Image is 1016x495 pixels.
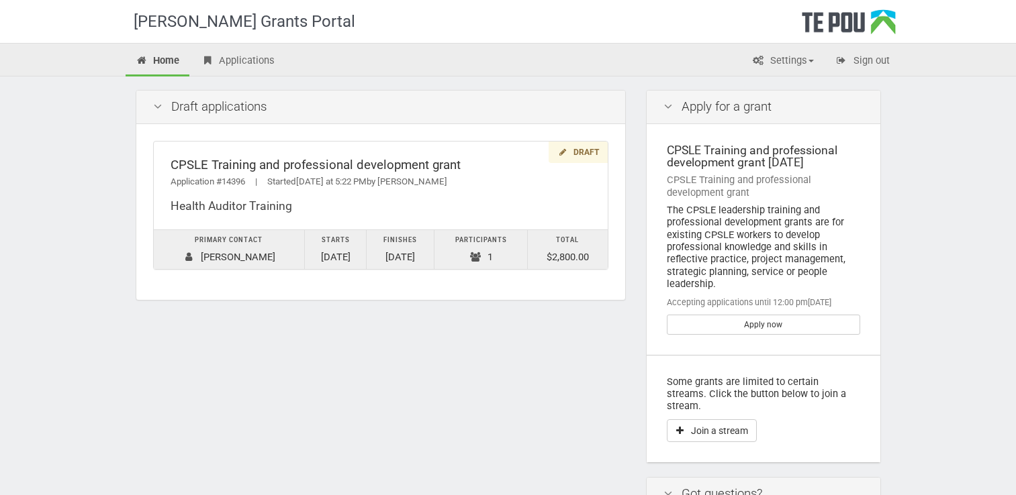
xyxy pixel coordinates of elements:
[667,144,860,169] div: CPSLE Training and professional development grant [DATE]
[549,142,607,164] div: Draft
[535,233,600,248] div: Total
[245,176,267,186] span: |
[667,204,860,290] div: The CPSLE leadership training and professional development grants are for existing CPSLE workers ...
[126,47,190,76] a: Home
[667,296,860,309] div: Accepting applications until 12:00 pm[DATE]
[154,230,305,270] td: [PERSON_NAME]
[191,47,285,76] a: Applications
[742,47,824,76] a: Settings
[304,230,366,270] td: [DATE]
[171,199,591,213] div: Health Auditor Training
[434,230,528,270] td: 1
[667,315,860,335] a: Apply now
[528,230,608,270] td: $2,800.00
[802,9,896,43] div: Te Pou Logo
[296,176,367,186] span: [DATE] at 5:22 PM
[312,233,359,248] div: Starts
[667,419,757,442] button: Join a stream
[160,233,297,248] div: Primary contact
[647,91,880,124] div: Apply for a grant
[171,158,591,172] div: CPSLE Training and professional development grant
[441,233,520,248] div: Participants
[667,376,860,412] p: Some grants are limited to certain streams. Click the button below to join a stream.
[373,233,427,248] div: Finishes
[136,91,625,124] div: Draft applications
[667,174,860,199] div: CPSLE Training and professional development grant
[367,230,434,270] td: [DATE]
[825,47,900,76] a: Sign out
[171,175,591,189] div: Application #14396 Started by [PERSON_NAME]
